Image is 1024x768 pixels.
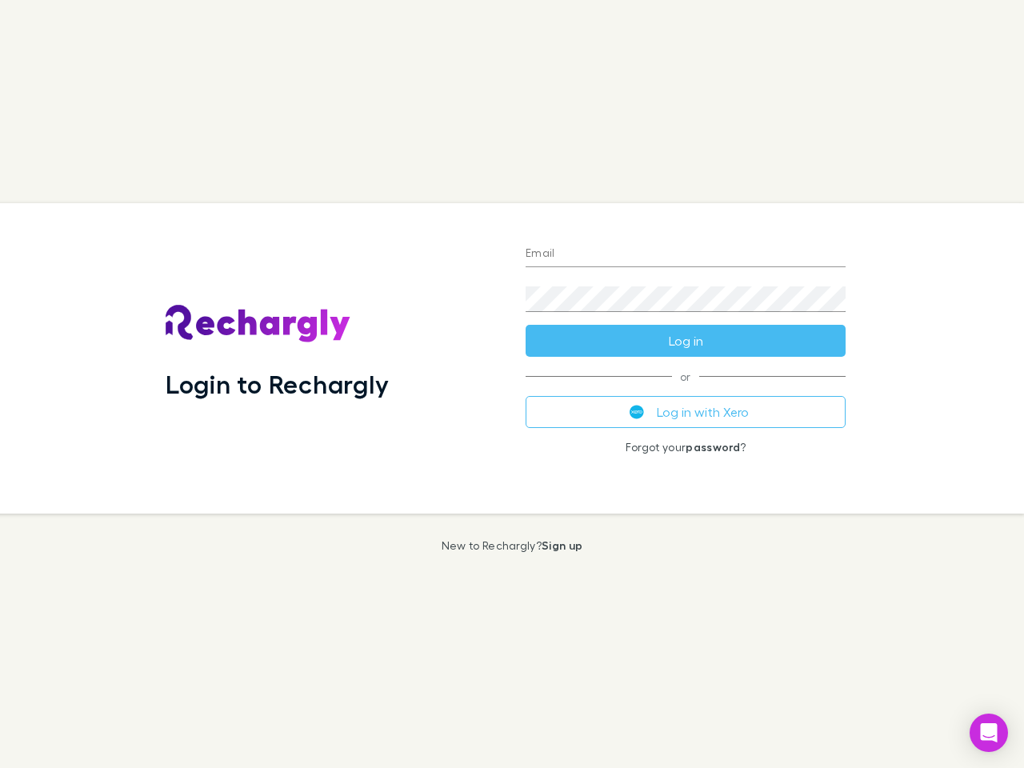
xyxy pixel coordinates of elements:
p: New to Rechargly? [442,539,583,552]
h1: Login to Rechargly [166,369,389,399]
span: or [526,376,846,377]
img: Rechargly's Logo [166,305,351,343]
div: Open Intercom Messenger [970,714,1008,752]
img: Xero's logo [630,405,644,419]
a: Sign up [542,538,582,552]
button: Log in [526,325,846,357]
a: password [686,440,740,454]
button: Log in with Xero [526,396,846,428]
p: Forgot your ? [526,441,846,454]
